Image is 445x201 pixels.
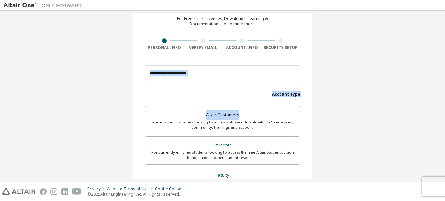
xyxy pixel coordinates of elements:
[149,110,296,120] div: Altair Customers
[87,186,107,191] div: Privacy
[149,141,296,150] div: Students
[145,88,300,99] div: Account Type
[50,188,57,195] img: instagram.svg
[40,188,47,195] img: facebook.svg
[261,45,300,50] div: Security Setup
[184,45,223,50] div: Verify Email
[2,188,36,195] img: altair_logo.svg
[222,45,261,50] div: Account Info
[61,188,68,195] img: linkedin.svg
[149,120,296,130] div: For existing customers looking to access software downloads, HPC resources, community, trainings ...
[149,171,296,180] div: Faculty
[155,186,189,191] div: Cookie Consent
[177,16,268,27] div: For Free Trials, Licenses, Downloads, Learning & Documentation and so much more.
[145,45,184,50] div: Personal Info
[149,150,296,160] div: For currently enrolled students looking to access the free Altair Student Edition bundle and all ...
[87,191,189,197] p: © 2025 Altair Engineering, Inc. All Rights Reserved.
[72,188,82,195] img: youtube.svg
[107,186,155,191] div: Website Terms of Use
[3,2,85,9] img: Altair One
